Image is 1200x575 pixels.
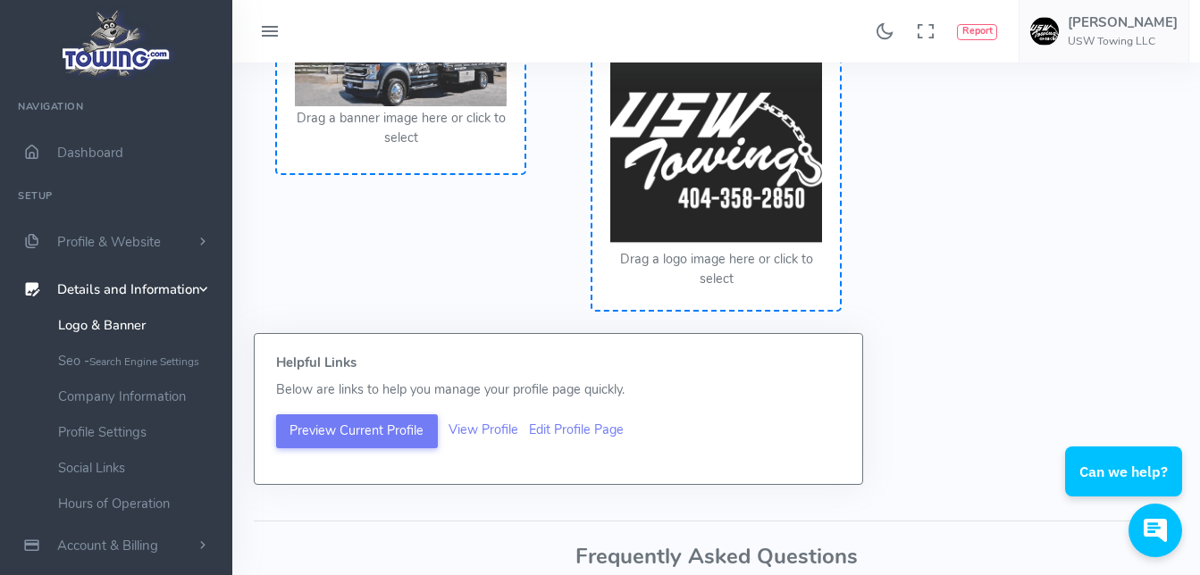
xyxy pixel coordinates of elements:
[276,380,841,400] p: Below are links to help you manage your profile page quickly.
[276,355,841,370] h5: Helpful Links
[295,36,507,106] img: Current Banner
[1030,17,1059,46] img: user-image
[45,414,232,450] a: Profile Settings
[276,414,438,448] button: Preview Current Profile
[89,354,199,369] small: Search Engine Settings
[449,421,518,438] a: View Profile
[529,421,624,438] a: Edit Profile Page
[57,537,158,554] span: Account & Billing
[45,379,232,414] a: Company Information
[56,5,177,81] img: logo
[610,36,822,247] img: Current Logo
[957,24,997,40] button: Report
[610,250,822,288] button: Drag a logo image here or click to select
[57,144,123,162] span: Dashboard
[1068,36,1178,47] h6: USW Towing LLC
[45,343,232,379] a: Seo -Search Engine Settings
[45,307,232,343] a: Logo & Banner
[57,233,161,251] span: Profile & Website
[45,486,232,521] a: Hours of Operation
[1068,15,1178,29] h5: [PERSON_NAME]
[1052,397,1200,575] iframe: Conversations
[57,281,200,299] span: Details and Information
[45,450,232,486] a: Social Links
[254,545,1179,568] h3: Frequently Asked Questions
[295,109,507,147] button: Drag a banner image here or click to select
